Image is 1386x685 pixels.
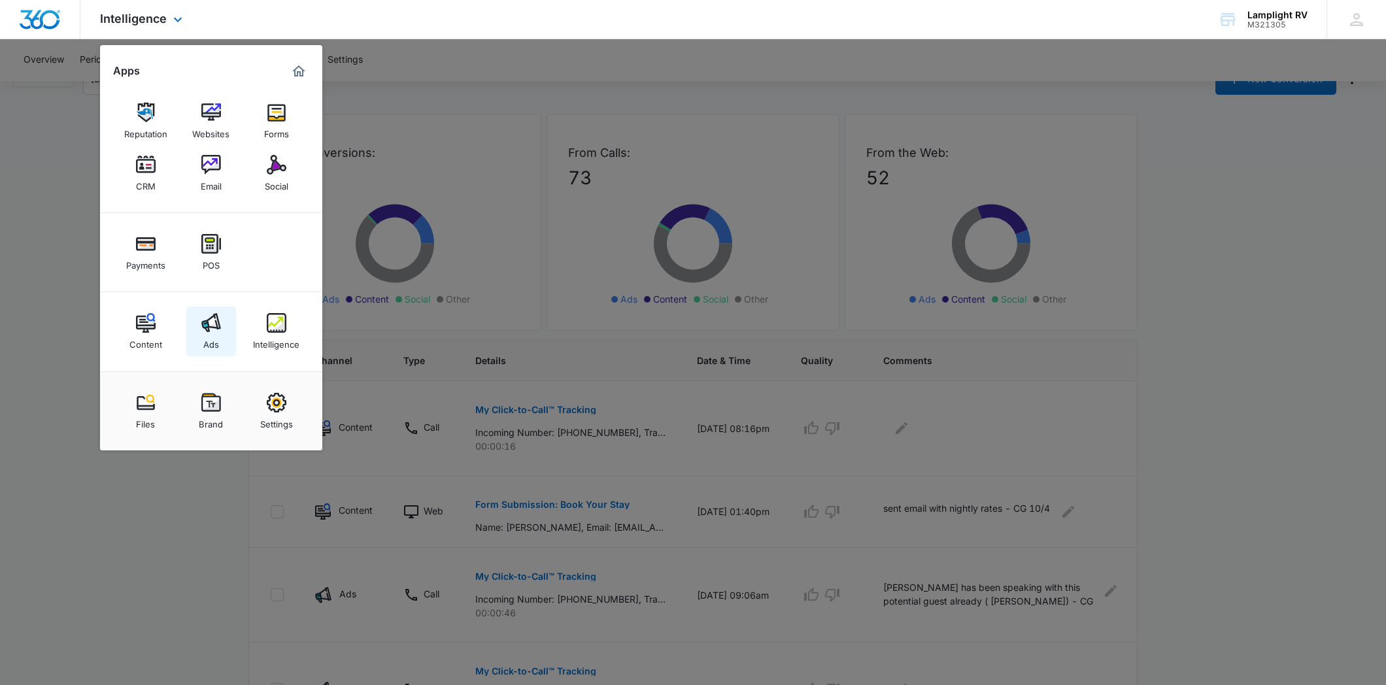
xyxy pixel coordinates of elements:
[121,148,171,198] a: CRM
[186,227,236,277] a: POS
[121,307,171,356] a: Content
[201,175,222,192] div: Email
[121,227,171,277] a: Payments
[1247,20,1308,29] div: account id
[252,148,301,198] a: Social
[252,307,301,356] a: Intelligence
[186,386,236,436] a: Brand
[186,307,236,356] a: Ads
[260,412,293,429] div: Settings
[203,254,220,271] div: POS
[186,148,236,198] a: Email
[136,412,155,429] div: Files
[113,65,140,77] h2: Apps
[199,412,223,429] div: Brand
[124,122,167,139] div: Reputation
[252,96,301,146] a: Forms
[186,96,236,146] a: Websites
[136,175,156,192] div: CRM
[126,254,165,271] div: Payments
[265,175,288,192] div: Social
[264,122,289,139] div: Forms
[129,333,162,350] div: Content
[1247,10,1308,20] div: account name
[253,333,299,350] div: Intelligence
[288,61,309,82] a: Marketing 360® Dashboard
[121,96,171,146] a: Reputation
[192,122,229,139] div: Websites
[203,333,219,350] div: Ads
[100,12,167,25] span: Intelligence
[252,386,301,436] a: Settings
[121,386,171,436] a: Files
